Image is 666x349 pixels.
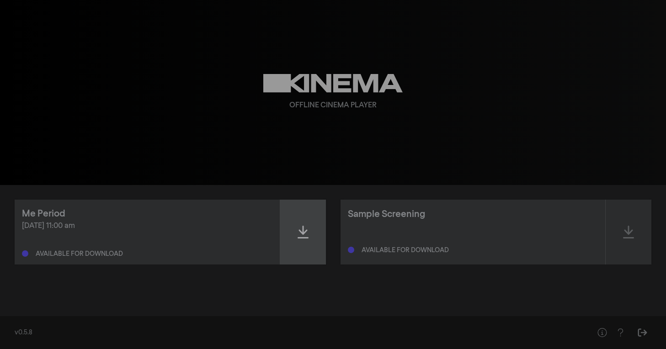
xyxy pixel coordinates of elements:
[348,207,425,221] div: Sample Screening
[36,251,123,257] div: Available for download
[593,323,611,342] button: Help
[362,247,449,254] div: Available for download
[22,221,272,232] div: [DATE] 11:00 am
[15,328,575,338] div: v0.5.8
[22,207,65,221] div: Me Period
[611,323,629,342] button: Help
[289,100,377,111] div: Offline Cinema Player
[633,323,651,342] button: Sign Out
